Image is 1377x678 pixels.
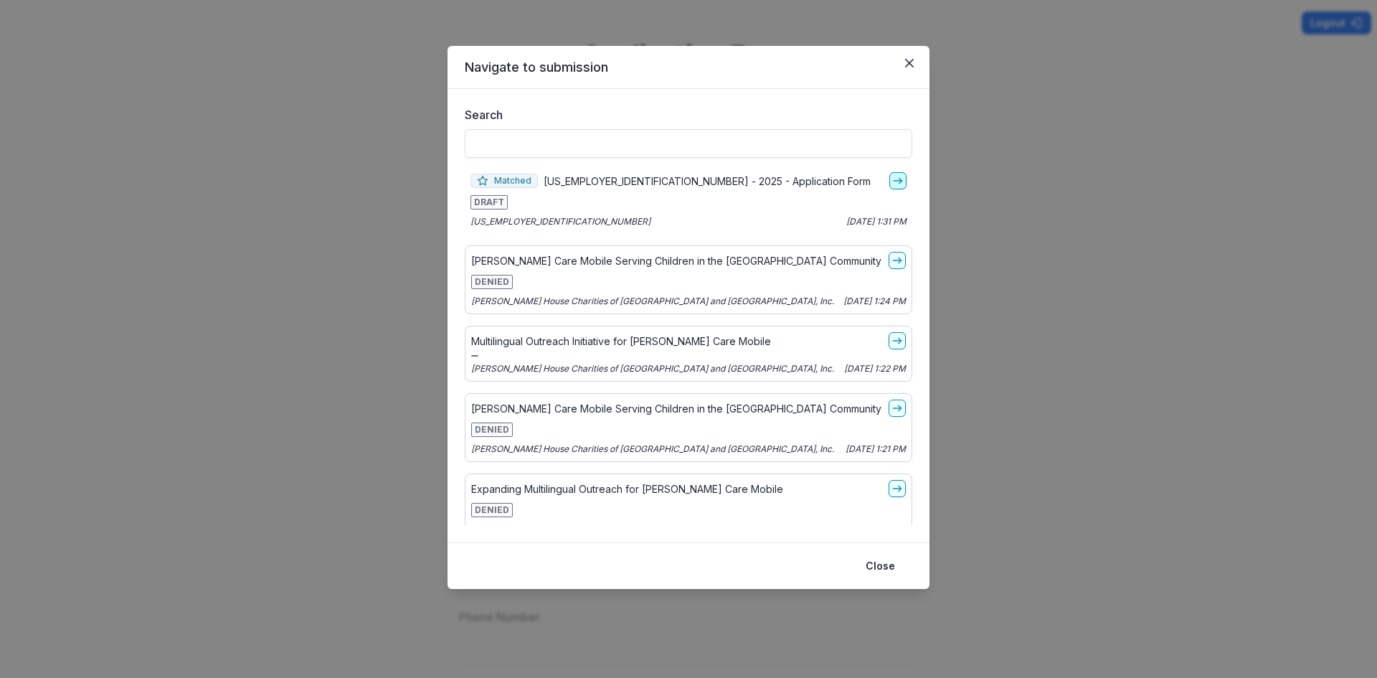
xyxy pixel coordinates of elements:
[889,252,906,269] a: go-to
[846,443,906,456] p: [DATE] 1:21 PM
[470,215,650,228] p: [US_EMPLOYER_IDENTIFICATION_NUMBER]
[889,480,906,497] a: go-to
[898,52,921,75] button: Close
[843,295,906,308] p: [DATE] 1:24 PM
[471,362,834,375] p: [PERSON_NAME] House Charities of [GEOGRAPHIC_DATA] and [GEOGRAPHIC_DATA], Inc.
[448,46,929,89] header: Navigate to submission
[844,362,906,375] p: [DATE] 1:22 PM
[471,401,881,416] p: [PERSON_NAME] Care Mobile Serving Children in the [GEOGRAPHIC_DATA] Community
[471,523,833,549] p: [PERSON_NAME] House Charities of [GEOGRAPHIC_DATA] and [GEOGRAPHIC_DATA], Inc.
[889,400,906,417] a: go-to
[839,523,906,549] p: [DATE] 12:29 PM
[471,423,513,437] span: DENIED
[471,503,513,517] span: DENIED
[846,215,907,228] p: [DATE] 1:31 PM
[471,334,771,349] p: Multilingual Outreach Initiative for [PERSON_NAME] Care Mobile
[471,481,783,496] p: Expanding Multilingual Outreach for [PERSON_NAME] Care Mobile
[889,172,907,189] a: go-to
[889,332,906,349] a: go-to
[470,174,538,188] span: Matched
[544,174,871,189] p: [US_EMPLOYER_IDENTIFICATION_NUMBER] - 2025 - Application Form
[465,106,904,123] label: Search
[471,443,834,456] p: [PERSON_NAME] House Charities of [GEOGRAPHIC_DATA] and [GEOGRAPHIC_DATA], Inc.
[470,195,508,209] span: DRAFT
[471,253,881,268] p: [PERSON_NAME] Care Mobile Serving Children in the [GEOGRAPHIC_DATA] Community
[857,555,904,578] button: Close
[471,295,834,308] p: [PERSON_NAME] House Charities of [GEOGRAPHIC_DATA] and [GEOGRAPHIC_DATA], Inc.
[471,275,513,289] span: DENIED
